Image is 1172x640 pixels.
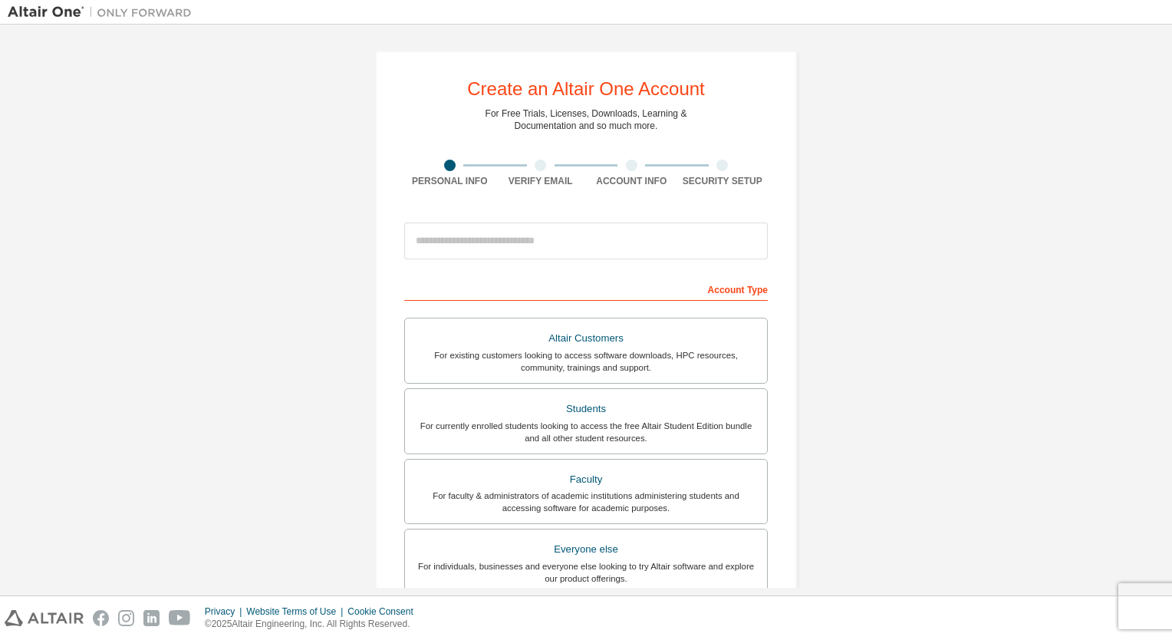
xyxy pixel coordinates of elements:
[118,610,134,626] img: instagram.svg
[414,469,758,490] div: Faculty
[586,175,677,187] div: Account Info
[467,80,705,98] div: Create an Altair One Account
[677,175,769,187] div: Security Setup
[414,328,758,349] div: Altair Customers
[414,398,758,420] div: Students
[414,420,758,444] div: For currently enrolled students looking to access the free Altair Student Edition bundle and all ...
[143,610,160,626] img: linkedin.svg
[205,618,423,631] p: © 2025 Altair Engineering, Inc. All Rights Reserved.
[169,610,191,626] img: youtube.svg
[486,107,687,132] div: For Free Trials, Licenses, Downloads, Learning & Documentation and so much more.
[93,610,109,626] img: facebook.svg
[8,5,199,20] img: Altair One
[404,175,495,187] div: Personal Info
[495,175,587,187] div: Verify Email
[414,490,758,514] div: For faculty & administrators of academic institutions administering students and accessing softwa...
[205,605,246,618] div: Privacy
[414,349,758,374] div: For existing customers looking to access software downloads, HPC resources, community, trainings ...
[414,539,758,560] div: Everyone else
[414,560,758,585] div: For individuals, businesses and everyone else looking to try Altair software and explore our prod...
[5,610,84,626] img: altair_logo.svg
[246,605,347,618] div: Website Terms of Use
[347,605,422,618] div: Cookie Consent
[404,276,768,301] div: Account Type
